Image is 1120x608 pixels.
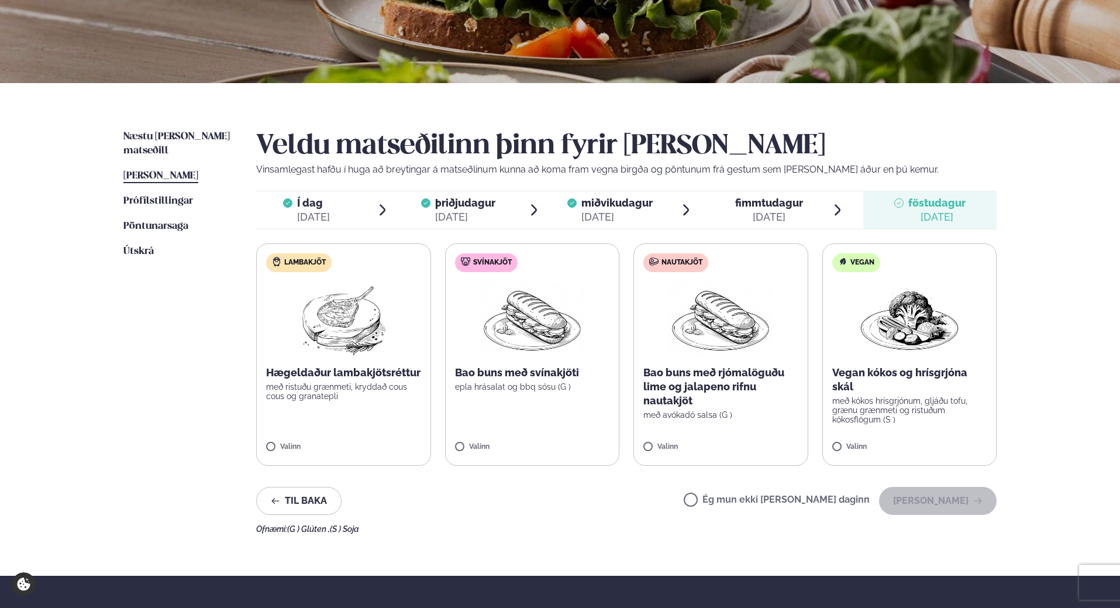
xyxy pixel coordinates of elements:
img: beef.svg [649,257,659,266]
p: Bao buns með svínakjöti [455,366,610,380]
span: Lambakjöt [284,258,326,267]
p: Vegan kókos og hrísgrjóna skál [832,366,987,394]
div: [DATE] [435,210,495,224]
span: Pöntunarsaga [123,221,188,231]
span: [PERSON_NAME] [123,171,198,181]
p: Bao buns með rjómalöguðu lime og jalapeno rifnu nautakjöt [643,366,798,408]
a: Pöntunarsaga [123,219,188,233]
span: (G ) Glúten , [287,524,330,534]
div: [DATE] [735,210,803,224]
img: Lamb.svg [272,257,281,266]
span: þriðjudagur [435,197,495,209]
img: pork.svg [461,257,470,266]
span: Nautakjöt [661,258,702,267]
span: Í dag [297,196,330,210]
p: Vinsamlegast hafðu í huga að breytingar á matseðlinum kunna að koma fram vegna birgða og pöntunum... [256,163,997,177]
a: [PERSON_NAME] [123,169,198,183]
img: Vegan.svg [838,257,847,266]
p: með kókos hrísgrjónum, gljáðu tofu, grænu grænmeti og ristuðum kókosflögum (S ) [832,396,987,424]
p: epla hrásalat og bbq sósu (G ) [455,382,610,391]
button: Til baka [256,487,342,515]
span: fimmtudagur [735,197,803,209]
span: Útskrá [123,246,154,256]
h2: Veldu matseðilinn þinn fyrir [PERSON_NAME] [256,130,997,163]
a: Prófílstillingar [123,194,193,208]
div: [DATE] [581,210,653,224]
span: Prófílstillingar [123,196,193,206]
button: [PERSON_NAME] [879,487,997,515]
p: með ristuðu grænmeti, kryddað cous cous og granatepli [266,382,421,401]
img: Vegan.png [858,281,961,356]
a: Næstu [PERSON_NAME] matseðill [123,130,233,158]
a: Cookie settings [12,572,36,596]
span: föstudagur [908,197,966,209]
span: Svínakjöt [473,258,512,267]
span: Vegan [850,258,874,267]
img: Panini.png [481,281,584,356]
span: Næstu [PERSON_NAME] matseðill [123,132,230,156]
div: Ofnæmi: [256,524,997,534]
span: (S ) Soja [330,524,359,534]
p: með avókadó salsa (G ) [643,410,798,420]
p: Hægeldaður lambakjötsréttur [266,366,421,380]
a: Útskrá [123,245,154,259]
img: Lamb-Meat.png [292,281,395,356]
div: [DATE] [908,210,966,224]
span: miðvikudagur [581,197,653,209]
div: [DATE] [297,210,330,224]
img: Panini.png [669,281,772,356]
